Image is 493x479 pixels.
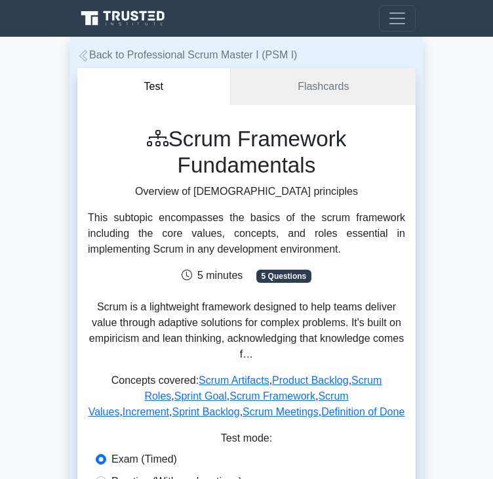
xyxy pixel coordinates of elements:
[144,375,382,402] a: Scrum Roles
[123,406,169,417] a: Increment
[88,184,405,199] p: Overview of [DEMOGRAPHIC_DATA] principles
[229,390,315,402] a: Scrum Framework
[199,375,269,386] a: Scrum Artifacts
[321,406,404,417] a: Definition of Done
[231,68,416,106] a: Flashcards
[88,430,405,451] div: Test mode:
[77,49,297,60] a: Back to Professional Scrum Master I (PSM I)
[88,373,405,420] p: Concepts covered: , , , , , , , , ,
[89,390,349,417] a: Scrum Values
[88,210,405,257] div: This subtopic encompasses the basics of the scrum framework including the core values, concepts, ...
[174,390,227,402] a: Sprint Goal
[77,68,231,106] button: Test
[243,406,319,417] a: Scrum Meetings
[111,451,177,467] label: Exam (Timed)
[256,270,311,283] span: 5 Questions
[172,406,239,417] a: Sprint Backlog
[272,375,349,386] a: Product Backlog
[182,270,243,281] span: 5 minutes
[88,299,405,362] p: Scrum is a lightweight framework designed to help teams deliver value through adaptive solutions ...
[88,126,405,178] h1: Scrum Framework Fundamentals
[379,5,416,31] button: Toggle navigation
